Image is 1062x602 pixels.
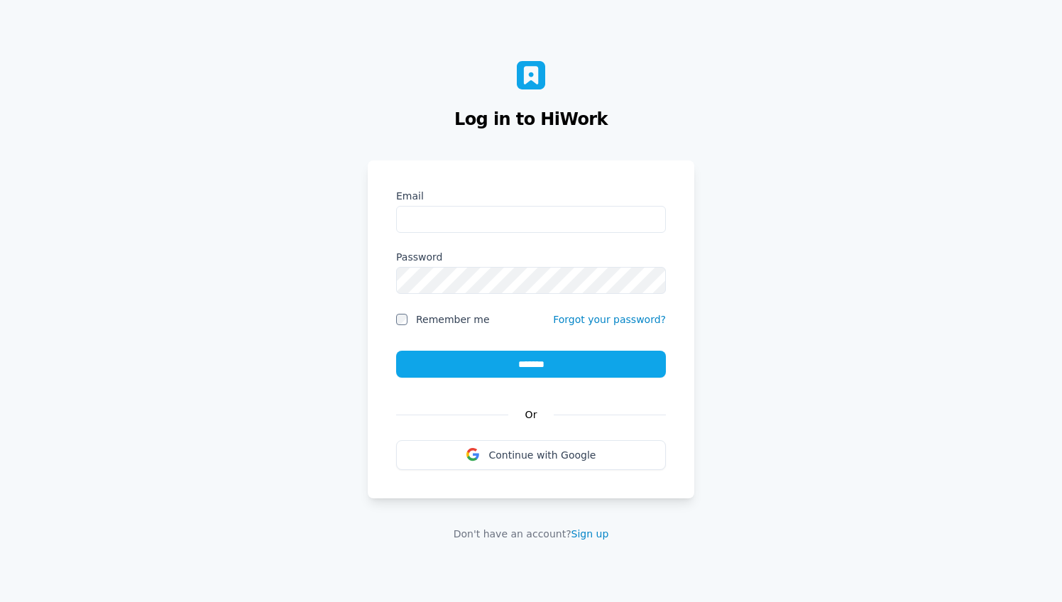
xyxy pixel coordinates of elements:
label: Email [396,189,666,203]
a: Sign up [571,528,609,540]
label: Remember me [416,312,490,327]
button: Continue with Google [396,440,666,470]
h2: Log in to HiWork [372,106,690,132]
label: Password [396,250,666,264]
span: Or [508,406,554,423]
a: Forgot your password? [553,314,666,325]
span: Continue with Google [489,449,596,461]
p: Don't have an account? [368,527,694,541]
